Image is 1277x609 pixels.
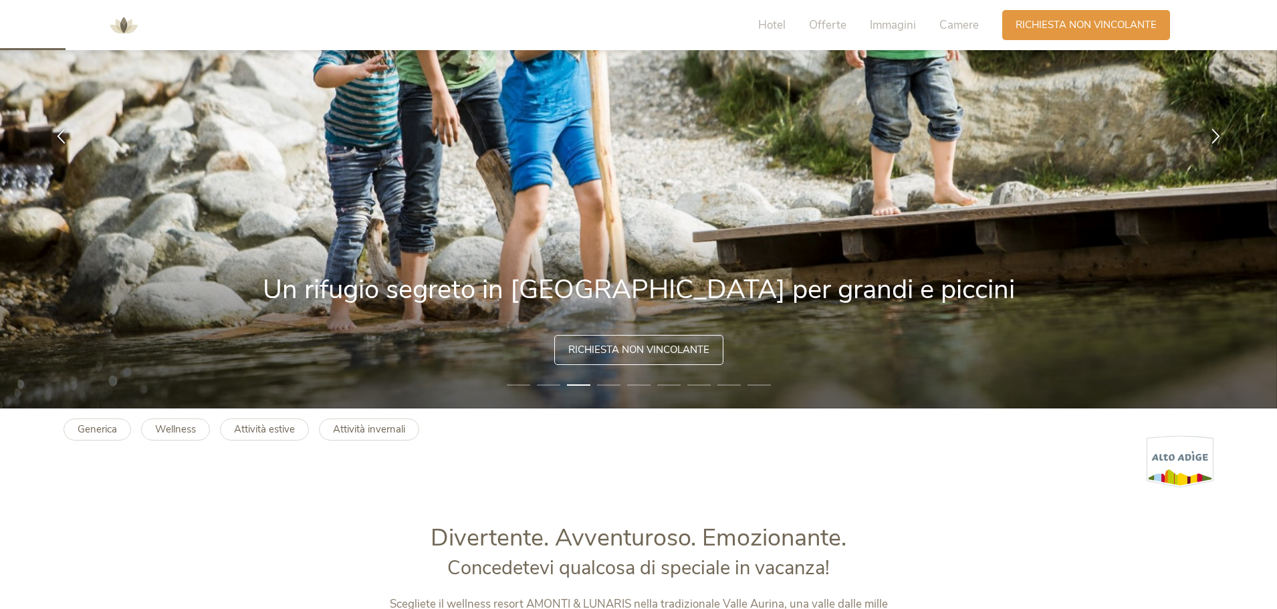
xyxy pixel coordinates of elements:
a: Generica [64,418,131,441]
b: Wellness [155,422,196,436]
span: Divertente. Avventuroso. Emozionante. [431,521,846,554]
b: Attività estive [234,422,295,436]
img: AMONTI & LUNARIS Wellnessresort [104,5,144,45]
span: Camere [939,17,979,33]
span: Hotel [758,17,786,33]
span: Immagini [870,17,916,33]
a: AMONTI & LUNARIS Wellnessresort [104,20,144,29]
a: Attività estive [220,418,309,441]
a: Attività invernali [319,418,419,441]
span: Richiesta non vincolante [1016,18,1157,32]
span: Concedetevi qualcosa di speciale in vacanza! [447,555,830,581]
b: Generica [78,422,117,436]
img: Alto Adige [1147,435,1213,488]
b: Attività invernali [333,422,405,436]
span: Offerte [809,17,846,33]
span: Richiesta non vincolante [568,343,709,357]
a: Wellness [141,418,210,441]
